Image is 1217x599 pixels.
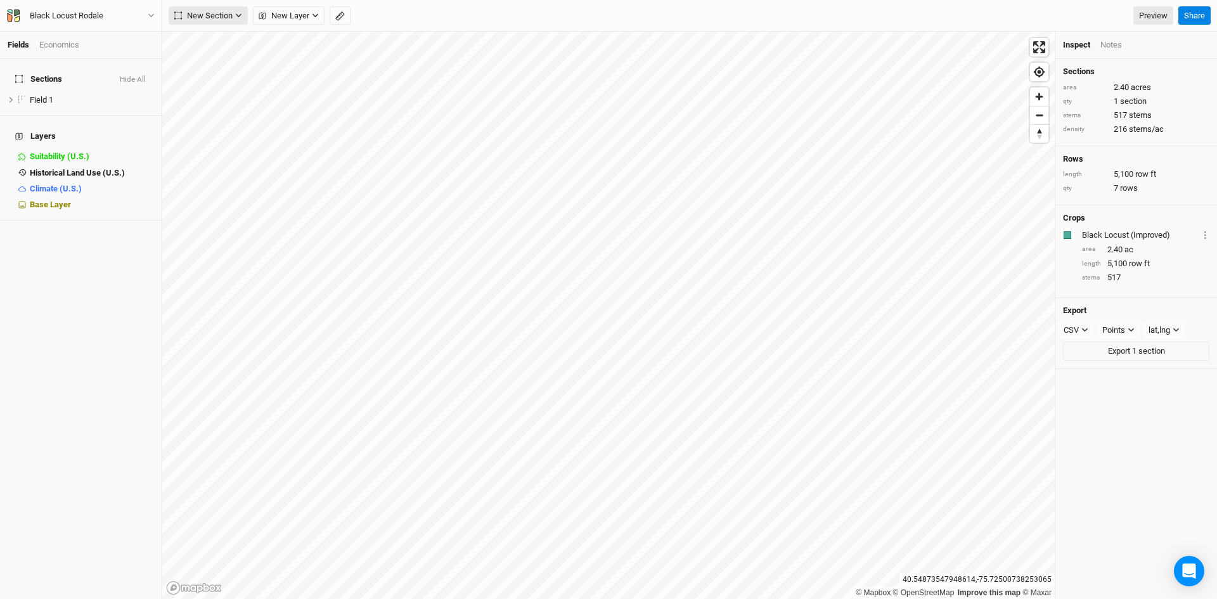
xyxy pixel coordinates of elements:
span: row ft [1129,258,1150,269]
div: Suitability (U.S.) [30,151,154,162]
span: Reset bearing to north [1030,125,1048,143]
a: Fields [8,40,29,49]
div: 517 [1063,110,1209,121]
button: Hide All [119,75,146,84]
div: Black Locust Rodale [30,10,103,22]
div: Climate (U.S.) [30,184,154,194]
div: Economics [39,39,79,51]
span: New Section [174,10,233,22]
button: Export 1 section [1063,342,1209,361]
button: lat,lng [1143,321,1185,340]
h4: Crops [1063,213,1085,223]
span: row ft [1135,169,1156,180]
button: New Section [169,6,248,25]
div: qty [1063,184,1107,193]
button: Shortcut: M [330,6,351,25]
span: section [1120,96,1147,107]
div: length [1082,259,1101,269]
span: New Layer [259,10,309,22]
span: Historical Land Use (U.S.) [30,168,125,177]
button: Enter fullscreen [1030,38,1048,56]
h4: Sections [1063,67,1209,77]
span: acres [1131,82,1151,93]
button: Zoom in [1030,87,1048,106]
div: area [1082,245,1101,254]
h4: Layers [8,124,154,149]
button: Find my location [1030,63,1048,81]
div: Inspect [1063,39,1090,51]
div: Black Locust (Improved) [1082,229,1199,241]
div: lat,lng [1149,324,1170,337]
div: Points [1102,324,1125,337]
span: Suitability (U.S.) [30,151,89,161]
div: 1 [1063,96,1209,107]
span: stems [1129,110,1152,121]
button: CSV [1058,321,1094,340]
span: ac [1124,244,1133,255]
div: stems [1063,111,1107,120]
div: stems [1082,273,1101,283]
div: CSV [1064,324,1079,337]
div: qty [1063,97,1107,106]
div: Field 1 [30,95,154,105]
div: 5,100 [1063,169,1209,180]
button: Share [1178,6,1211,25]
button: Zoom out [1030,106,1048,124]
div: area [1063,83,1107,93]
a: Maxar [1022,588,1052,597]
span: Field 1 [30,95,53,105]
a: Mapbox [856,588,891,597]
canvas: Map [162,32,1055,599]
span: Sections [15,74,62,84]
button: Crop Usage [1201,228,1209,242]
div: Base Layer [30,200,154,210]
a: Improve this map [958,588,1021,597]
div: Notes [1100,39,1122,51]
div: 5,100 [1082,258,1209,269]
div: 517 [1082,272,1209,283]
a: Preview [1133,6,1173,25]
div: length [1063,170,1107,179]
h4: Export [1063,306,1209,316]
button: Points [1097,321,1140,340]
span: rows [1120,183,1138,194]
div: density [1063,125,1107,134]
button: New Layer [253,6,325,25]
div: Open Intercom Messenger [1174,556,1204,586]
button: Black Locust Rodale [6,9,155,23]
span: Climate (U.S.) [30,184,82,193]
a: Mapbox logo [166,581,222,595]
div: 216 [1063,124,1209,135]
div: Historical Land Use (U.S.) [30,168,154,178]
div: 2.40 [1082,244,1209,255]
a: OpenStreetMap [893,588,955,597]
div: 40.54873547948614 , -75.72500738253065 [899,573,1055,586]
button: Reset bearing to north [1030,124,1048,143]
div: 2.40 [1063,82,1209,93]
h4: Rows [1063,154,1209,164]
span: Zoom out [1030,106,1048,124]
div: 7 [1063,183,1209,194]
span: stems/ac [1129,124,1164,135]
span: Base Layer [30,200,71,209]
